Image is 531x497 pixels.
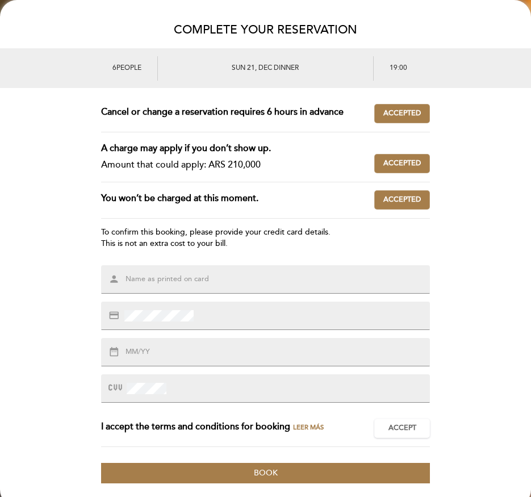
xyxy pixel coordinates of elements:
[124,274,432,285] input: Name as printed on card
[374,56,515,81] div: 19:00
[124,346,164,358] input: MM/YY
[101,463,430,483] button: Book
[383,158,421,169] span: Accepted
[101,140,367,157] div: A charge may apply if you don’t show up.
[293,424,324,431] span: Leer más
[108,346,120,358] i: date_range
[174,23,357,37] span: COMPLETE YOUR RESERVATION
[101,419,375,438] div: I accept the terms and conditions for booking
[101,227,430,249] div: To confirm this booking, please provide your credit card details. This is not an extra cost to yo...
[374,104,430,123] button: Accepted
[101,190,375,210] div: You won’t be charged at this moment.
[374,419,430,438] button: Accept
[388,423,416,433] span: Accept
[116,64,141,72] span: people
[383,195,421,205] span: Accepted
[108,274,120,285] i: person
[101,157,367,173] div: Amount that could apply: ARS 210,000
[16,56,157,81] div: 6
[101,104,375,123] div: Cancel or change a reservation requires 6 hours in advance
[374,190,430,210] button: Accepted
[383,108,421,119] span: Accepted
[254,468,278,478] span: Book
[108,310,120,321] i: credit_card
[157,56,373,81] div: Sun 21, Dec DINNER
[374,154,430,173] button: Accepted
